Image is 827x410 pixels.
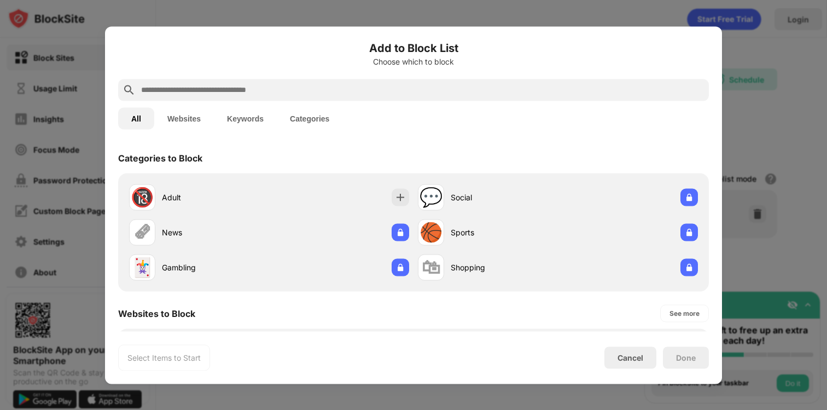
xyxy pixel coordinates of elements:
[118,308,195,319] div: Websites to Block
[131,256,154,279] div: 🃏
[451,227,558,238] div: Sports
[127,352,201,363] div: Select Items to Start
[131,186,154,209] div: 🔞
[669,308,700,319] div: See more
[420,186,442,209] div: 💬
[118,39,709,56] h6: Add to Block List
[451,192,558,203] div: Social
[118,57,709,66] div: Choose which to block
[118,152,202,163] div: Categories to Block
[162,262,269,273] div: Gambling
[277,107,342,129] button: Categories
[118,107,154,129] button: All
[422,256,440,279] div: 🛍
[162,192,269,203] div: Adult
[162,227,269,238] div: News
[618,353,643,362] div: Cancel
[420,221,442,244] div: 🏀
[451,262,558,273] div: Shopping
[154,107,214,129] button: Websites
[133,221,152,244] div: 🗞
[214,107,277,129] button: Keywords
[123,83,136,96] img: search.svg
[676,353,696,362] div: Done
